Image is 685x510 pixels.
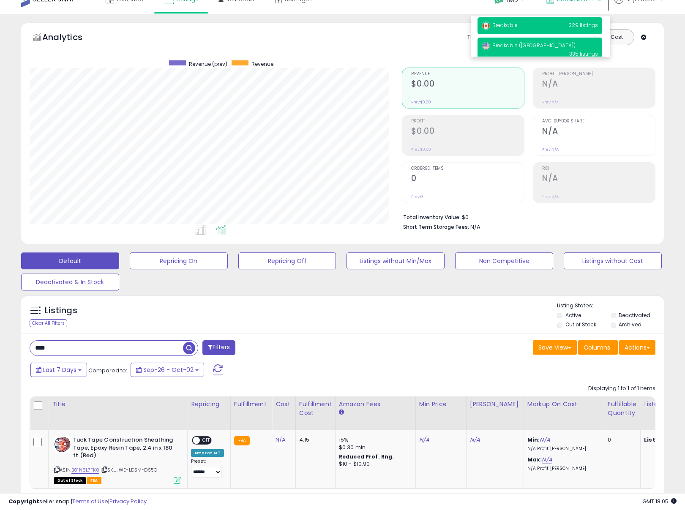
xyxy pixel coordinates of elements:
[482,42,576,49] span: Breakable ([GEOGRAPHIC_DATA])
[88,366,127,374] span: Compared to:
[403,212,649,222] li: $0
[87,477,101,484] span: FBA
[143,366,194,374] span: Sep-26 - Oct-02
[644,436,682,444] b: Listed Price:
[411,194,423,199] small: Prev: 0
[403,223,469,231] b: Short Term Storage Fees:
[54,436,181,483] div: ASIN:
[109,497,147,505] a: Privacy Policy
[30,363,87,377] button: Last 7 Days
[542,100,559,105] small: Prev: N/A
[411,147,431,152] small: Prev: $0.00
[299,436,329,444] div: 4.15
[482,22,518,29] span: Breakable
[339,436,409,444] div: 15%
[42,31,99,45] h5: Analytics
[569,50,598,57] span: 335 listings
[542,72,655,76] span: Profit [PERSON_NAME]
[527,456,542,464] b: Max:
[419,400,463,409] div: Min Price
[467,33,500,41] div: Totals For
[542,194,559,199] small: Prev: N/A
[527,446,598,452] p: N/A Profit [PERSON_NAME]
[347,252,445,269] button: Listings without Min/Max
[339,409,344,416] small: Amazon Fees.
[8,498,147,506] div: seller snap | |
[202,340,235,355] button: Filters
[234,400,268,409] div: Fulfillment
[533,340,577,355] button: Save View
[21,274,119,290] button: Deactivated & In Stock
[524,396,604,430] th: The percentage added to the cost of goods (COGS) that forms the calculator for Min & Max prices.
[642,497,677,505] span: 2025-10-10 18:05 GMT
[578,340,618,355] button: Columns
[43,366,76,374] span: Last 7 Days
[564,252,662,269] button: Listings without Cost
[234,436,250,445] small: FBA
[542,119,655,124] span: Avg. Buybox Share
[191,458,224,477] div: Preset:
[482,22,490,30] img: canada.png
[542,456,552,464] a: N/A
[419,436,429,444] a: N/A
[584,343,610,352] span: Columns
[411,100,431,105] small: Prev: $0.00
[455,252,553,269] button: Non Competitive
[527,400,600,409] div: Markup on Cost
[411,174,524,185] h2: 0
[542,126,655,138] h2: N/A
[54,436,71,453] img: 51Ogg4jEJbL._SL40_.jpg
[276,400,292,409] div: Cost
[527,466,598,472] p: N/A Profit [PERSON_NAME]
[189,60,227,68] span: Revenue (prev)
[339,453,394,460] b: Reduced Prof. Rng.
[608,400,637,418] div: Fulfillable Quantity
[619,321,641,328] label: Archived
[608,436,634,444] div: 0
[411,166,524,171] span: Ordered Items
[45,305,77,317] h5: Listings
[101,467,157,473] span: | SKU: WE-LD5M-DS5C
[588,385,655,393] div: Displaying 1 to 1 of 1 items
[191,449,224,457] div: Amazon AI *
[569,22,598,29] span: 329 listings
[542,174,655,185] h2: N/A
[71,467,99,474] a: B01N6L7FK0
[339,400,412,409] div: Amazon Fees
[251,60,273,68] span: Revenue
[619,312,650,319] label: Deactivated
[200,437,213,444] span: OFF
[339,444,409,451] div: $0.30 min
[542,147,559,152] small: Prev: N/A
[411,72,524,76] span: Revenue
[72,497,108,505] a: Terms of Use
[470,436,480,444] a: N/A
[403,214,461,221] b: Total Inventory Value:
[191,400,227,409] div: Repricing
[565,321,596,328] label: Out of Stock
[411,79,524,90] h2: $0.00
[30,319,67,327] div: Clear All Filters
[8,497,39,505] strong: Copyright
[54,477,86,484] span: All listings that are currently out of stock and unavailable for purchase on Amazon
[411,119,524,124] span: Profit
[21,252,119,269] button: Default
[131,363,204,377] button: Sep-26 - Oct-02
[542,166,655,171] span: ROI
[52,400,184,409] div: Title
[73,436,176,462] b: Tuck Tape Construction Sheathing Tape, Epoxy Resin Tape, 2.4 in x 180 ft (Red)
[470,223,480,231] span: N/A
[540,436,550,444] a: N/A
[411,126,524,138] h2: $0.00
[565,312,581,319] label: Active
[542,79,655,90] h2: N/A
[130,252,228,269] button: Repricing On
[339,461,409,468] div: $10 - $10.90
[299,400,332,418] div: Fulfillment Cost
[276,436,286,444] a: N/A
[557,302,664,310] p: Listing States:
[470,400,520,409] div: [PERSON_NAME]
[238,252,336,269] button: Repricing Off
[482,42,490,50] img: usa.png
[619,340,655,355] button: Actions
